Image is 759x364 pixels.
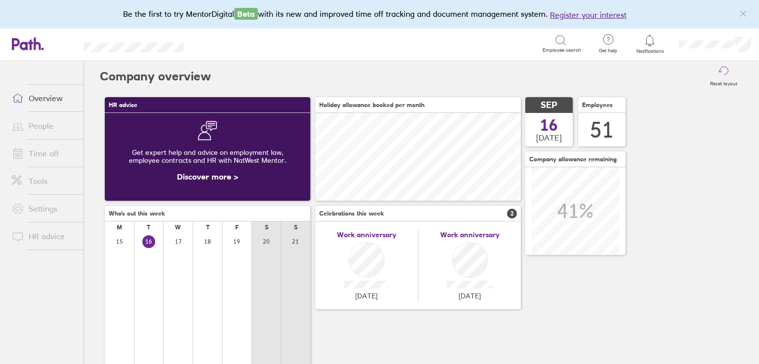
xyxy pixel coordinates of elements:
[704,61,743,92] button: Reset layout
[634,48,666,54] span: Notifications
[177,172,238,182] a: Discover more >
[211,39,236,48] div: Search
[550,9,627,21] button: Register your interest
[459,292,481,300] span: [DATE]
[540,117,558,133] span: 16
[109,102,137,109] span: HR advice
[123,8,636,21] div: Be the first to try MentorDigital with its new and improved time off tracking and document manage...
[109,210,165,217] span: Who's out this week
[4,88,84,108] a: Overview
[265,224,268,231] div: S
[113,141,302,172] div: Get expert help and advice on employment law, employee contracts and HR with NatWest Mentor.
[294,224,297,231] div: S
[4,171,84,191] a: Tools
[4,116,84,136] a: People
[440,231,500,239] span: Work anniversary
[234,8,258,20] span: Beta
[507,209,517,218] span: 2
[100,61,211,92] h2: Company overview
[319,102,424,109] span: Holiday allowance booked per month
[206,224,210,231] div: T
[337,231,396,239] span: Work anniversary
[582,102,613,109] span: Employees
[355,292,378,300] span: [DATE]
[541,100,557,110] span: SEP
[319,210,384,217] span: Celebrations this week
[235,224,239,231] div: F
[592,48,624,54] span: Get help
[4,226,84,246] a: HR advice
[634,34,666,54] a: Notifications
[590,117,614,143] div: 51
[536,133,562,142] span: [DATE]
[117,224,122,231] div: M
[175,224,181,231] div: W
[4,199,84,218] a: Settings
[147,224,150,231] div: T
[4,144,84,163] a: Time off
[543,47,581,53] span: Employee search
[529,156,617,163] span: Company allowance remaining
[704,78,743,87] label: Reset layout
